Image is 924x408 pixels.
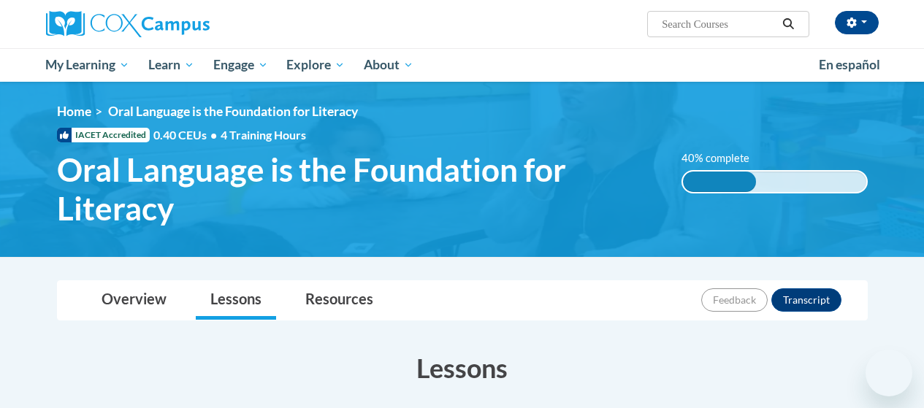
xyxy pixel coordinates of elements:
span: My Learning [45,56,129,74]
button: Feedback [701,288,768,312]
a: Explore [277,48,354,82]
span: IACET Accredited [57,128,150,142]
span: Learn [148,56,194,74]
div: Main menu [35,48,890,82]
button: Search [777,15,799,33]
button: Account Settings [835,11,879,34]
button: Transcript [771,288,841,312]
a: En español [809,50,890,80]
a: Engage [204,48,278,82]
a: Overview [87,281,181,320]
a: My Learning [37,48,140,82]
a: About [354,48,423,82]
span: En español [819,57,880,72]
span: Engage [213,56,268,74]
label: 40% complete [681,150,765,166]
a: Lessons [196,281,276,320]
a: Learn [139,48,204,82]
span: Oral Language is the Foundation for Literacy [108,104,358,119]
span: • [210,128,217,142]
input: Search Courses [660,15,777,33]
a: Home [57,104,91,119]
h3: Lessons [57,350,868,386]
span: Oral Language is the Foundation for Literacy [57,150,660,228]
span: Explore [286,56,345,74]
span: 0.40 CEUs [153,127,221,143]
span: About [364,56,413,74]
span: 4 Training Hours [221,128,306,142]
a: Cox Campus [46,11,309,37]
div: 40% complete [683,172,756,192]
iframe: Button to launch messaging window [866,350,912,396]
img: Cox Campus [46,11,210,37]
a: Resources [291,281,388,320]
